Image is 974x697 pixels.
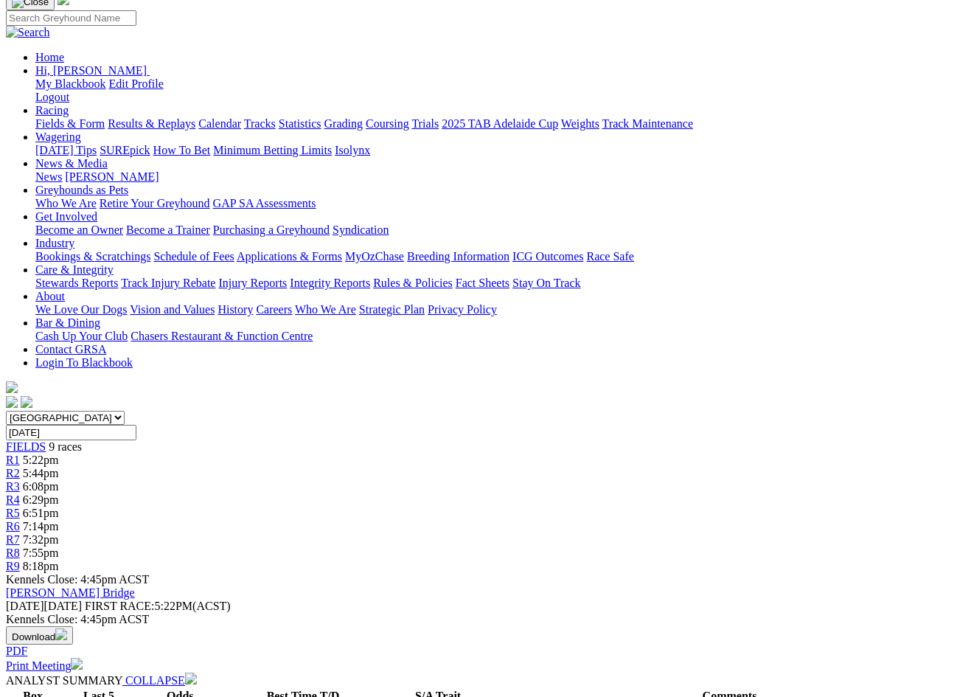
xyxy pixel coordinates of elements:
[218,277,287,289] a: Injury Reports
[279,117,321,130] a: Statistics
[6,396,18,408] img: facebook.svg
[6,381,18,393] img: logo-grsa-white.png
[35,290,65,302] a: About
[6,613,968,626] div: Kennels Close: 4:45pm ACST
[237,250,342,263] a: Applications & Forms
[109,77,164,90] a: Edit Profile
[35,64,150,77] a: Hi, [PERSON_NAME]
[35,197,97,209] a: Who We Are
[324,117,363,130] a: Grading
[6,673,968,687] div: ANALYST SUMMARY
[23,480,59,493] span: 6:08pm
[23,520,59,533] span: 7:14pm
[23,493,59,506] span: 6:29pm
[6,533,20,546] a: R7
[100,197,210,209] a: Retire Your Greyhound
[6,520,20,533] a: R6
[35,316,100,329] a: Bar & Dining
[6,573,149,586] span: Kennels Close: 4:45pm ACST
[35,223,968,237] div: Get Involved
[213,197,316,209] a: GAP SA Assessments
[35,210,97,223] a: Get Involved
[6,480,20,493] a: R3
[23,533,59,546] span: 7:32pm
[122,674,197,687] a: COLLAPSE
[512,250,583,263] a: ICG Outcomes
[108,117,195,130] a: Results & Replays
[49,440,82,453] span: 9 races
[512,277,580,289] a: Stay On Track
[35,184,128,196] a: Greyhounds as Pets
[295,303,356,316] a: Who We Are
[100,144,150,156] a: SUREpick
[373,277,453,289] a: Rules & Policies
[126,223,210,236] a: Become a Trainer
[198,117,241,130] a: Calendar
[561,117,599,130] a: Weights
[6,560,20,572] span: R9
[35,197,968,210] div: Greyhounds as Pets
[6,626,73,645] button: Download
[6,600,44,612] span: [DATE]
[290,277,370,289] a: Integrity Reports
[35,263,114,276] a: Care & Integrity
[153,144,211,156] a: How To Bet
[21,396,32,408] img: twitter.svg
[244,117,276,130] a: Tracks
[185,673,197,684] img: chevron-down-white.svg
[85,600,154,612] span: FIRST RACE:
[407,250,509,263] a: Breeding Information
[130,303,215,316] a: Vision and Values
[6,440,46,453] a: FIELDS
[6,645,968,658] div: Download
[442,117,558,130] a: 2025 TAB Adelaide Cup
[35,250,150,263] a: Bookings & Scratchings
[35,51,64,63] a: Home
[6,507,20,519] a: R5
[35,117,105,130] a: Fields & Form
[411,117,439,130] a: Trials
[35,104,69,117] a: Racing
[35,64,147,77] span: Hi, [PERSON_NAME]
[6,600,82,612] span: [DATE]
[6,454,20,466] span: R1
[35,170,968,184] div: News & Media
[6,547,20,559] span: R8
[35,144,97,156] a: [DATE] Tips
[6,425,136,440] input: Select date
[6,26,50,39] img: Search
[35,277,968,290] div: Care & Integrity
[35,237,74,249] a: Industry
[35,303,968,316] div: About
[213,144,332,156] a: Minimum Betting Limits
[71,658,83,670] img: printer.svg
[35,223,123,236] a: Become an Owner
[35,157,108,170] a: News & Media
[65,170,159,183] a: [PERSON_NAME]
[6,467,20,479] span: R2
[428,303,497,316] a: Privacy Policy
[6,645,27,657] a: PDF
[35,303,127,316] a: We Love Our Dogs
[35,144,968,157] div: Wagering
[602,117,693,130] a: Track Maintenance
[6,586,135,599] a: [PERSON_NAME] Bridge
[218,303,253,316] a: History
[23,454,59,466] span: 5:22pm
[23,560,59,572] span: 8:18pm
[6,493,20,506] span: R4
[35,170,62,183] a: News
[359,303,425,316] a: Strategic Plan
[35,131,81,143] a: Wagering
[35,356,133,369] a: Login To Blackbook
[35,330,968,343] div: Bar & Dining
[35,91,69,103] a: Logout
[35,330,128,342] a: Cash Up Your Club
[6,659,83,672] a: Print Meeting
[85,600,231,612] span: 5:22PM(ACST)
[153,250,234,263] a: Schedule of Fees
